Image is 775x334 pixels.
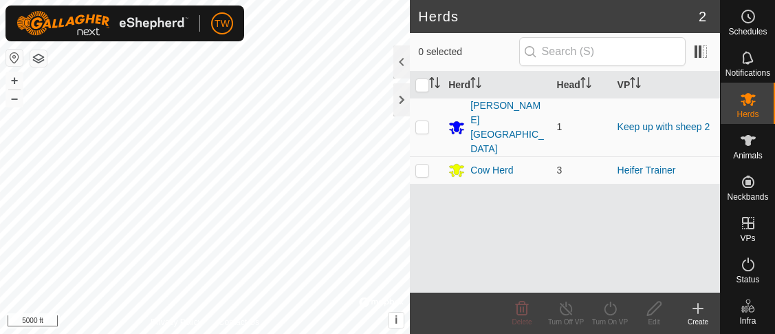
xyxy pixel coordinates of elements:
div: Turn Off VP [544,317,588,327]
a: Keep up with sheep 2 [618,121,710,132]
div: Edit [632,317,676,327]
th: Head [552,72,612,98]
span: Infra [739,317,756,325]
input: Search (S) [519,37,686,66]
span: TW [215,17,230,31]
div: [PERSON_NAME][GEOGRAPHIC_DATA] [470,98,545,156]
button: + [6,72,23,89]
span: Delete [512,318,532,326]
span: 2 [699,6,706,27]
span: Schedules [728,28,767,36]
a: Heifer Trainer [618,165,676,176]
span: 1 [557,121,563,132]
button: – [6,90,23,107]
p-sorticon: Activate to sort [580,79,591,90]
span: Status [736,275,759,284]
p-sorticon: Activate to sort [630,79,641,90]
h2: Herds [418,8,699,25]
p-sorticon: Activate to sort [470,79,481,90]
th: VP [612,72,720,98]
span: 3 [557,165,563,176]
a: Privacy Policy [151,316,202,328]
span: Notifications [725,69,770,77]
button: Reset Map [6,50,23,66]
div: Cow Herd [470,163,513,178]
p-sorticon: Activate to sort [429,79,440,90]
span: 0 selected [418,45,519,59]
div: Create [676,317,720,327]
button: i [389,313,404,328]
div: Turn On VP [588,317,632,327]
button: Map Layers [30,50,47,67]
span: VPs [740,234,755,242]
span: Neckbands [727,193,768,201]
span: i [395,314,397,326]
th: Herd [443,72,551,98]
img: Gallagher Logo [17,11,188,36]
a: Contact Us [219,316,259,328]
span: Animals [733,152,763,160]
span: Herds [736,110,758,118]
